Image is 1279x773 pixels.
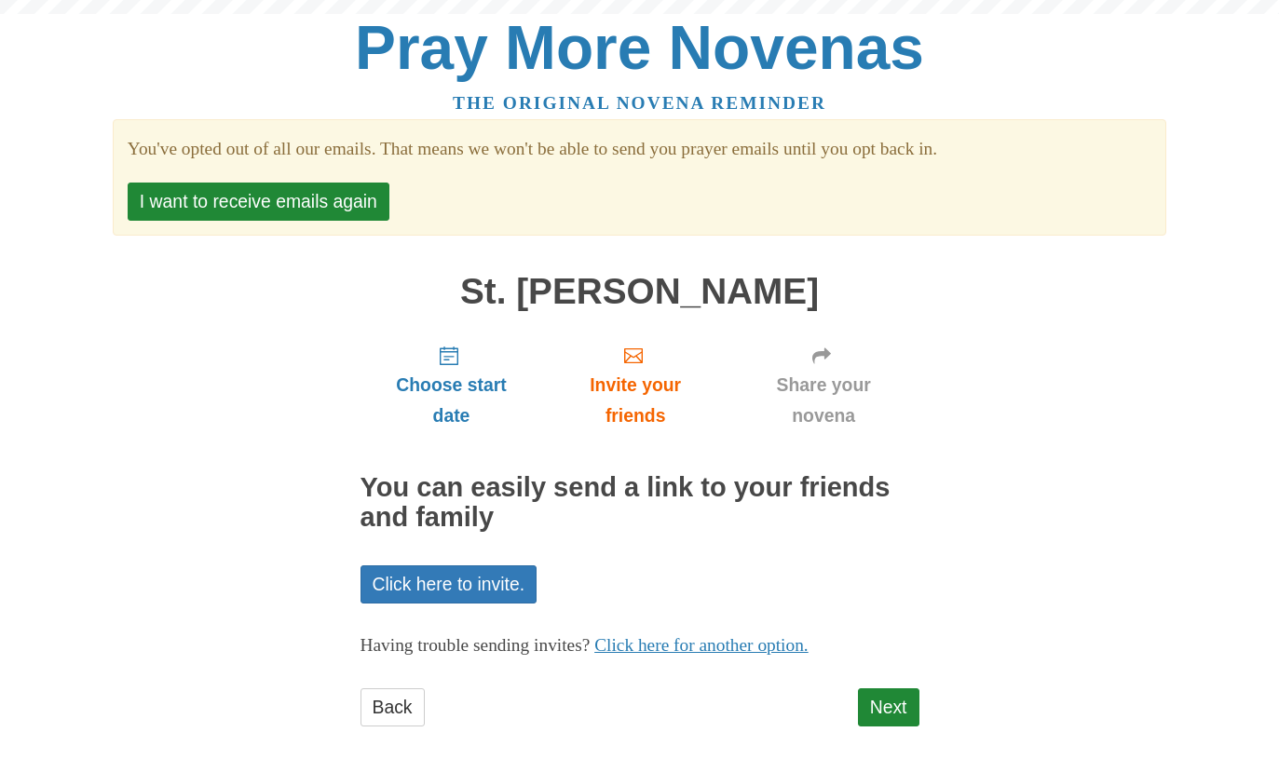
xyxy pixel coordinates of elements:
span: Invite your friends [561,370,709,431]
span: Choose start date [379,370,524,431]
section: You've opted out of all our emails. That means we won't be able to send you prayer emails until y... [128,134,1151,165]
h1: St. [PERSON_NAME] [361,272,919,312]
h2: You can easily send a link to your friends and family [361,473,919,533]
button: I want to receive emails again [128,183,389,221]
a: Choose start date [361,330,543,441]
a: Pray More Novenas [355,13,924,82]
span: Share your novena [747,370,901,431]
a: Click here for another option. [594,635,809,655]
a: The original novena reminder [453,93,826,113]
a: Invite your friends [542,330,728,441]
a: Next [858,688,919,726]
a: Back [361,688,425,726]
a: Share your novena [728,330,919,441]
span: Having trouble sending invites? [361,635,591,655]
a: Click here to invite. [361,565,537,603]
